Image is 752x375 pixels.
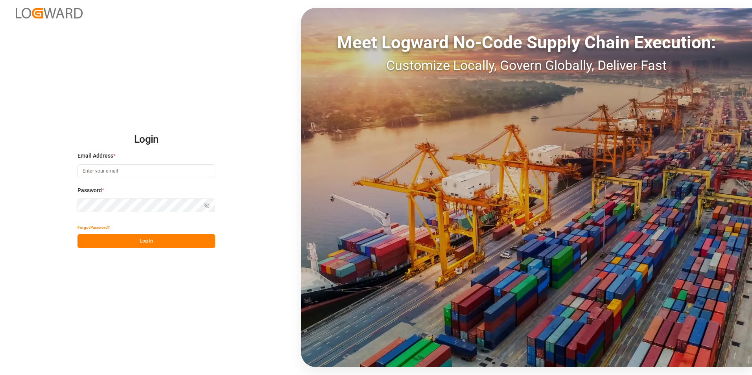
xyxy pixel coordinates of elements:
[77,234,215,248] button: Log In
[77,164,215,178] input: Enter your email
[301,55,752,75] div: Customize Locally, Govern Globally, Deliver Fast
[77,221,110,234] button: Forgot Password?
[77,152,113,160] span: Email Address
[77,127,215,152] h2: Login
[77,186,102,195] span: Password
[301,29,752,55] div: Meet Logward No-Code Supply Chain Execution:
[16,8,83,18] img: Logward_new_orange.png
